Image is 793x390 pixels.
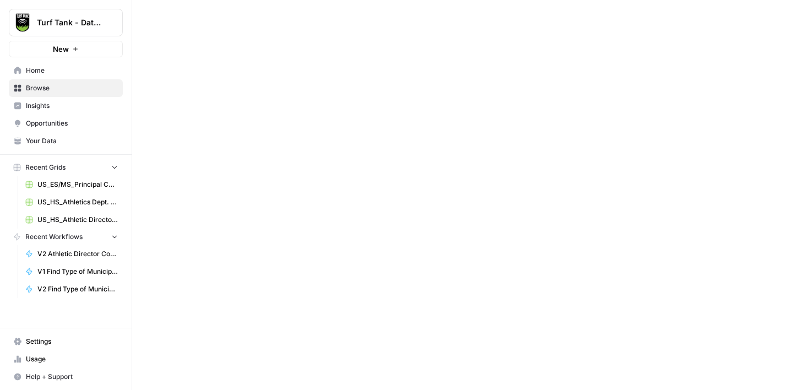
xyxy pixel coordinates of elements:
span: Usage [26,354,118,364]
span: Help + Support [26,372,118,382]
span: Opportunities [26,118,118,128]
span: Recent Workflows [25,232,83,242]
a: US_ES/MS_Principal Contacts_1 [20,176,123,193]
a: Insights [9,97,123,115]
span: V2 Athletic Director Contact for High Schools [37,249,118,259]
a: Opportunities [9,115,123,132]
span: Home [26,66,118,75]
span: Turf Tank - Data Team [37,17,104,28]
span: V1 Find Type of Municipality [37,267,118,277]
img: Turf Tank - Data Team Logo [13,13,32,32]
span: Recent Grids [25,162,66,172]
a: Settings [9,333,123,350]
span: Your Data [26,136,118,146]
button: New [9,41,123,57]
span: Browse [26,83,118,93]
span: US_ES/MS_Principal Contacts_1 [37,180,118,189]
span: US_HS_Athletic Director_INITIAL TEST [37,215,118,225]
span: Settings [26,337,118,346]
a: Browse [9,79,123,97]
button: Recent Workflows [9,229,123,245]
a: Usage [9,350,123,368]
a: Your Data [9,132,123,150]
button: Recent Grids [9,159,123,176]
a: Home [9,62,123,79]
a: US_HS_Athletic Director_INITIAL TEST [20,211,123,229]
a: V2 Athletic Director Contact for High Schools [20,245,123,263]
span: New [53,44,69,55]
span: Insights [26,101,118,111]
button: Help + Support [9,368,123,386]
a: US_HS_Athletics Dept. Phone Number_INITIAL TEST [20,193,123,211]
span: V2 Find Type of Municipality [37,284,118,294]
button: Workspace: Turf Tank - Data Team [9,9,123,36]
a: V1 Find Type of Municipality [20,263,123,280]
a: V2 Find Type of Municipality [20,280,123,298]
span: US_HS_Athletics Dept. Phone Number_INITIAL TEST [37,197,118,207]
